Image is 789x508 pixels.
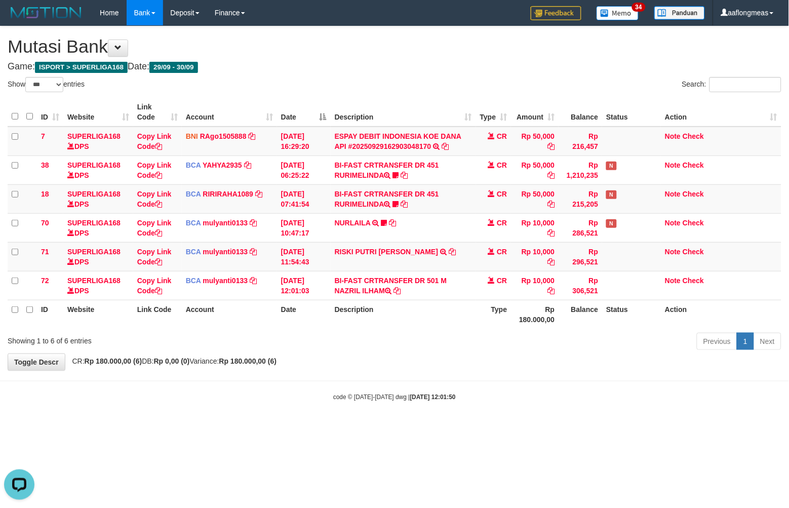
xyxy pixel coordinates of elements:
span: BCA [186,190,201,198]
td: DPS [63,271,133,300]
strong: Rp 0,00 (0) [154,357,190,365]
span: 72 [41,277,49,285]
a: Copy Link Code [137,190,172,208]
td: [DATE] 12:01:03 [277,271,331,300]
a: mulyanti0133 [203,248,248,256]
a: Copy Rp 10,000 to clipboard [547,287,555,295]
a: Copy Rp 10,000 to clipboard [547,258,555,266]
a: Copy Link Code [137,161,172,179]
span: 7 [41,132,45,140]
img: MOTION_logo.png [8,5,85,20]
span: CR [497,219,507,227]
a: Check [683,219,704,227]
th: Status [602,98,661,127]
span: BCA [186,219,201,227]
td: Rp 216,457 [559,127,602,156]
th: ID: activate to sort column ascending [37,98,63,127]
th: ID [37,300,63,329]
a: Check [683,248,704,256]
td: BI-FAST CRTRANSFER DR 451 RURIMELINDA [331,155,476,184]
a: Copy Rp 50,000 to clipboard [547,142,555,150]
input: Search: [709,77,781,92]
button: Open LiveChat chat widget [4,4,34,34]
a: RAgo1505888 [200,132,247,140]
span: CR [497,248,507,256]
td: Rp 50,000 [511,155,559,184]
span: 71 [41,248,49,256]
a: Check [683,161,704,169]
span: Has Note [606,162,616,170]
a: ESPAY DEBIT INDONESIA KOE DANA API #20250929162903048170 [335,132,461,150]
a: SUPERLIGA168 [67,161,121,169]
span: CR [497,161,507,169]
a: Copy Rp 10,000 to clipboard [547,229,555,237]
td: DPS [63,127,133,156]
span: BCA [186,161,201,169]
a: RIRIRAHA1089 [203,190,254,198]
th: Account [182,300,277,329]
a: Copy mulyanti0133 to clipboard [250,277,257,285]
td: DPS [63,155,133,184]
a: Note [665,132,681,140]
td: [DATE] 07:41:54 [277,184,331,213]
a: Copy BI-FAST CRTRANSFER DR 451 RURIMELINDA to clipboard [401,171,408,179]
td: [DATE] 10:47:17 [277,213,331,242]
th: Description [331,300,476,329]
td: Rp 296,521 [559,242,602,271]
label: Show entries [8,77,85,92]
a: SUPERLIGA168 [67,219,121,227]
td: Rp 10,000 [511,271,559,300]
td: Rp 10,000 [511,213,559,242]
td: [DATE] 11:54:43 [277,242,331,271]
h1: Mutasi Bank [8,36,781,57]
td: [DATE] 16:29:20 [277,127,331,156]
a: YAHYA2935 [203,161,242,169]
a: Copy Link Code [137,219,172,237]
span: CR [497,132,507,140]
span: CR: DB: Variance: [67,357,277,365]
th: Status [602,300,661,329]
td: Rp 215,205 [559,184,602,213]
a: Note [665,277,681,285]
td: Rp 50,000 [511,184,559,213]
th: Website [63,300,133,329]
th: Action [661,300,781,329]
a: Check [683,132,704,140]
a: Copy mulyanti0133 to clipboard [250,219,257,227]
a: Copy RISKI PUTRI RURIAN to clipboard [449,248,456,256]
div: Showing 1 to 6 of 6 entries [8,332,321,346]
strong: [DATE] 12:01:50 [410,394,456,401]
a: Copy Link Code [137,132,172,150]
img: Feedback.jpg [531,6,581,20]
a: Copy ESPAY DEBIT INDONESIA KOE DANA API #20250929162903048170 to clipboard [442,142,449,150]
th: Date [277,300,331,329]
span: BNI [186,132,198,140]
span: BCA [186,277,201,285]
a: Note [665,161,681,169]
a: Copy RAgo1505888 to clipboard [249,132,256,140]
td: BI-FAST CRTRANSFER DR 451 RURIMELINDA [331,184,476,213]
th: Account: activate to sort column ascending [182,98,277,127]
a: mulyanti0133 [203,277,248,285]
th: Date: activate to sort column descending [277,98,331,127]
a: Copy Rp 50,000 to clipboard [547,200,555,208]
td: [DATE] 06:25:22 [277,155,331,184]
a: Check [683,277,704,285]
a: Copy Link Code [137,248,172,266]
th: Link Code: activate to sort column ascending [133,98,182,127]
a: RISKI PUTRI [PERSON_NAME] [335,248,439,256]
img: panduan.png [654,6,705,20]
a: Copy BI-FAST CRTRANSFER DR 501 M NAZRIL ILHAM to clipboard [393,287,401,295]
a: Copy mulyanti0133 to clipboard [250,248,257,256]
th: Balance [559,300,602,329]
a: Copy BI-FAST CRTRANSFER DR 451 RURIMELINDA to clipboard [401,200,408,208]
th: Link Code [133,300,182,329]
td: DPS [63,242,133,271]
a: Copy Link Code [137,277,172,295]
h4: Game: Date: [8,62,781,72]
th: Type: activate to sort column ascending [476,98,511,127]
span: CR [497,277,507,285]
td: BI-FAST CRTRANSFER DR 501 M NAZRIL ILHAM [331,271,476,300]
img: Button%20Memo.svg [597,6,639,20]
td: Rp 1,210,235 [559,155,602,184]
